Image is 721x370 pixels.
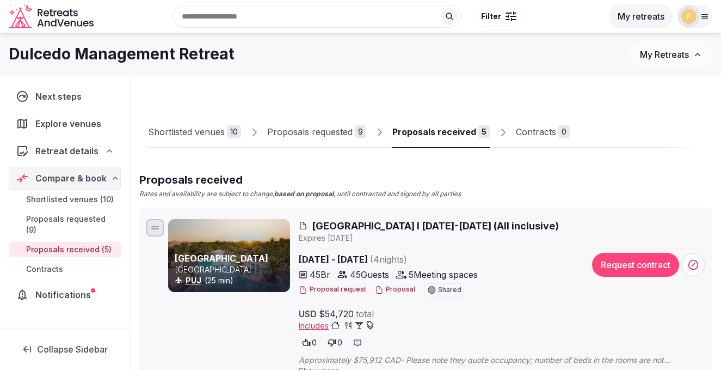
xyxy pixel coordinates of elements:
span: 45 Guests [350,268,389,281]
div: Shortlisted venues [148,125,225,138]
a: Proposals received (5) [9,242,121,257]
span: total [356,307,374,320]
div: (25 min) [175,275,288,286]
div: 10 [227,125,241,138]
span: USD [299,307,317,320]
button: 0 [324,335,346,350]
a: Proposals requested (9) [9,211,121,238]
button: Includes [299,320,374,331]
span: Explore venues [35,117,106,130]
strong: based on proposal [274,190,334,198]
p: Rates and availability are subject to change, , until contracted and signed by all parties [139,190,461,199]
div: Proposals requested [267,125,353,138]
button: Proposal [375,285,415,294]
button: Request contract [592,253,679,277]
button: My Retreats [630,41,712,68]
div: Contracts [516,125,556,138]
span: Shortlisted venues (10) [26,194,114,205]
span: Contracts [26,264,63,275]
a: Contracts [9,262,121,277]
span: Compare & book [35,172,107,185]
a: Proposals requested9 [267,117,366,148]
span: [GEOGRAPHIC_DATA] I [DATE]-[DATE] (All inclusive) [312,219,559,233]
span: Shared [438,287,461,293]
a: Contracts0 [516,117,570,148]
span: $54,720 [319,307,354,320]
svg: Retreats and Venues company logo [9,4,96,29]
h1: Dulcedo Management Retreat [9,44,235,65]
a: Visit the homepage [9,4,96,29]
a: Shortlisted venues (10) [9,192,121,207]
span: 0 [312,337,317,348]
span: Proposals received (5) [26,244,112,255]
span: Retreat details [35,144,98,157]
a: Notifications [9,283,121,306]
span: Collapse Sidebar [37,344,108,355]
span: Filter [481,11,501,22]
button: 0 [299,335,320,350]
a: [GEOGRAPHIC_DATA] [175,253,268,264]
div: 0 [558,125,570,138]
button: Filter [474,6,523,27]
span: Next steps [35,90,86,103]
span: 45 Br [310,268,330,281]
img: peneloppe [681,9,697,24]
p: [GEOGRAPHIC_DATA] [175,264,288,275]
a: PUJ [186,276,201,285]
span: 0 [337,337,342,348]
span: 5 Meeting spaces [409,268,478,281]
span: Approximately $75,912 CAD- Please note they quote occupancy; number of beds in the rooms are not ... [299,355,705,366]
a: My retreats [609,11,673,22]
span: Proposals requested (9) [26,214,116,235]
span: Notifications [35,288,95,301]
button: Proposal request [299,285,366,294]
button: My retreats [609,4,673,28]
a: Next steps [9,85,121,108]
h2: Proposals received [139,172,461,187]
div: 5 [478,125,490,138]
a: Proposals received5 [392,117,490,148]
div: Proposals received [392,125,476,138]
a: Explore venues [9,112,121,135]
div: 9 [355,125,366,138]
span: ( 4 night s ) [370,254,407,265]
button: Collapse Sidebar [9,337,121,361]
button: PUJ [186,275,201,286]
div: Expire s [DATE] [299,233,705,244]
a: Shortlisted venues10 [148,117,241,148]
span: My Retreats [640,49,689,60]
span: [DATE] - [DATE] [299,253,575,266]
